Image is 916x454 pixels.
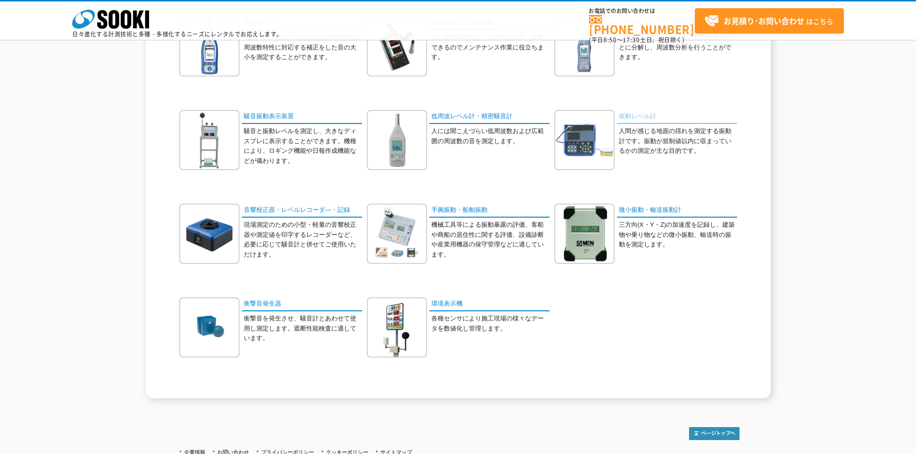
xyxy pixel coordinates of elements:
img: FFT分析・オクターブバンド分析 [554,16,615,76]
a: 衝撃音発生器 [242,297,362,311]
img: 環境表示機 [367,297,427,357]
img: 音響校正器・レベルレコーダ―・記録 [179,204,239,264]
a: 微小振動・輸送振動計 [617,204,737,218]
p: 衝撃音を発生させ、騒音計とあわせて使用し測定します。遮断性能検査に適しています。 [244,314,362,344]
p: 人には聞こえづらい低周波数および広範囲の周波数の音を測定します。 [431,126,550,147]
a: 音響校正器・レベルレコーダ―・記録 [242,204,362,218]
p: 人間が感じる地面の揺れを測定する振動計です。振動が規制値以内に収まっているかの測定が主な目的です。 [619,126,737,156]
p: 現場測定のための小型・軽量の音響校正器や測定値を印字するレコーダーなど、必要に応じて騒音計と併せてご使用いただけます。 [244,220,362,260]
a: 騒音振動表示装置 [242,110,362,124]
span: はこちら [704,14,833,28]
img: 普通騒音計 [179,16,239,76]
strong: お見積り･お問い合わせ [724,15,804,26]
span: 17:30 [623,36,640,44]
p: 機械工具等による振動暴露の評価、客船や商船の居住性に関する評価、設備診断や産業用機器の保守管理などに適しています。 [431,220,550,260]
img: 低周波レベル計・精密騒音計 [367,110,427,170]
p: 騒音計は、JISで定められた人間の聴覚の周波数特性に対応する補正をした音の大小を測定することができます。 [244,33,362,62]
img: 微小振動・輸送振動計 [554,204,615,264]
p: 騒音と振動レベルを測定し、大きなディスプレに表示することができます。機種により、ロギング機能や日報作成機能などが備わります。 [244,126,362,166]
img: 機械振動計・振動診断 [367,16,427,76]
p: 主に産業系機械などの振動を分析・診断できるのでメンテナンス作業に役立ちます。 [431,33,550,62]
a: 振動レベル計 [617,110,737,124]
a: 環境表示機 [429,297,550,311]
img: 手腕振動・船舶振動 [367,204,427,264]
a: 低周波レベル計・精密騒音計 [429,110,550,124]
p: 各種センサにより施工現場の様々なデータを数値化し管理します。 [431,314,550,334]
span: 8:50 [603,36,617,44]
span: お電話でのお問い合わせは [589,8,695,14]
a: 手腕振動・船舶振動 [429,204,550,218]
img: トップページへ [689,427,740,440]
p: 音を構成する複雑な波形を周波数成分ごとに分解し、周波数分析を行うことができます。 [619,33,737,62]
a: お見積り･お問い合わせはこちら [695,8,844,34]
img: 衝撃音発生器 [179,297,239,357]
img: 騒音振動表示装置 [179,110,239,170]
img: 振動レベル計 [554,110,615,170]
span: (平日 ～ 土日、祝日除く) [589,36,684,44]
p: 三方向(X・Y・Z)の加速度を記録し、建築物や乗り物などの微小振動、輸送時の振動を測定します。 [619,220,737,250]
a: [PHONE_NUMBER] [589,15,695,35]
p: 日々進化する計測技術と多種・多様化するニーズにレンタルでお応えします。 [72,31,283,37]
